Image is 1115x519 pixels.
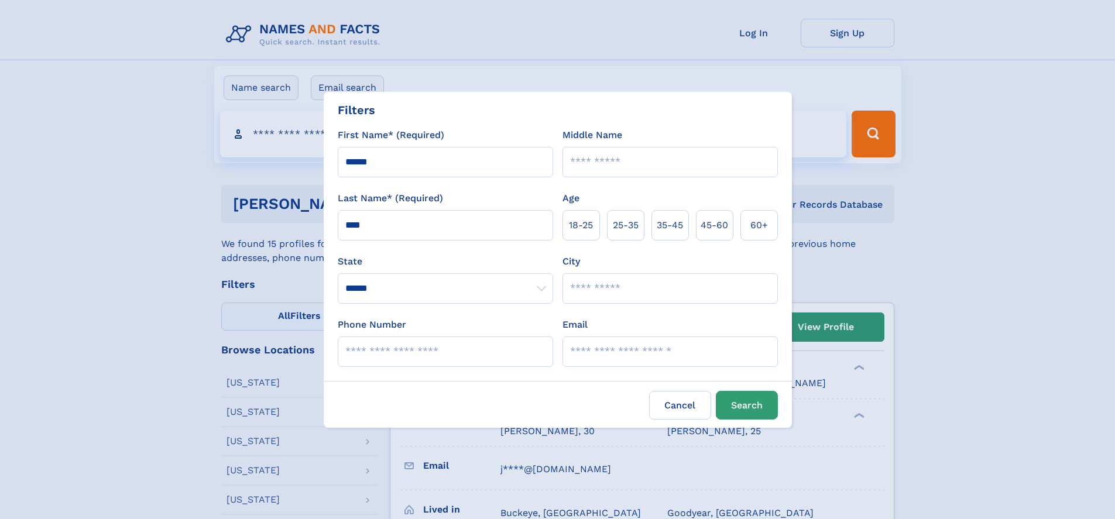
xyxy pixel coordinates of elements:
label: Phone Number [338,318,406,332]
label: State [338,255,553,269]
span: 35‑45 [657,218,683,232]
label: Last Name* (Required) [338,191,443,205]
label: City [562,255,580,269]
span: 45‑60 [701,218,728,232]
label: First Name* (Required) [338,128,444,142]
label: Email [562,318,588,332]
button: Search [716,391,778,420]
span: 25‑35 [613,218,639,232]
span: 60+ [750,218,768,232]
div: Filters [338,101,375,119]
span: 18‑25 [569,218,593,232]
label: Age [562,191,579,205]
label: Cancel [649,391,711,420]
label: Middle Name [562,128,622,142]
